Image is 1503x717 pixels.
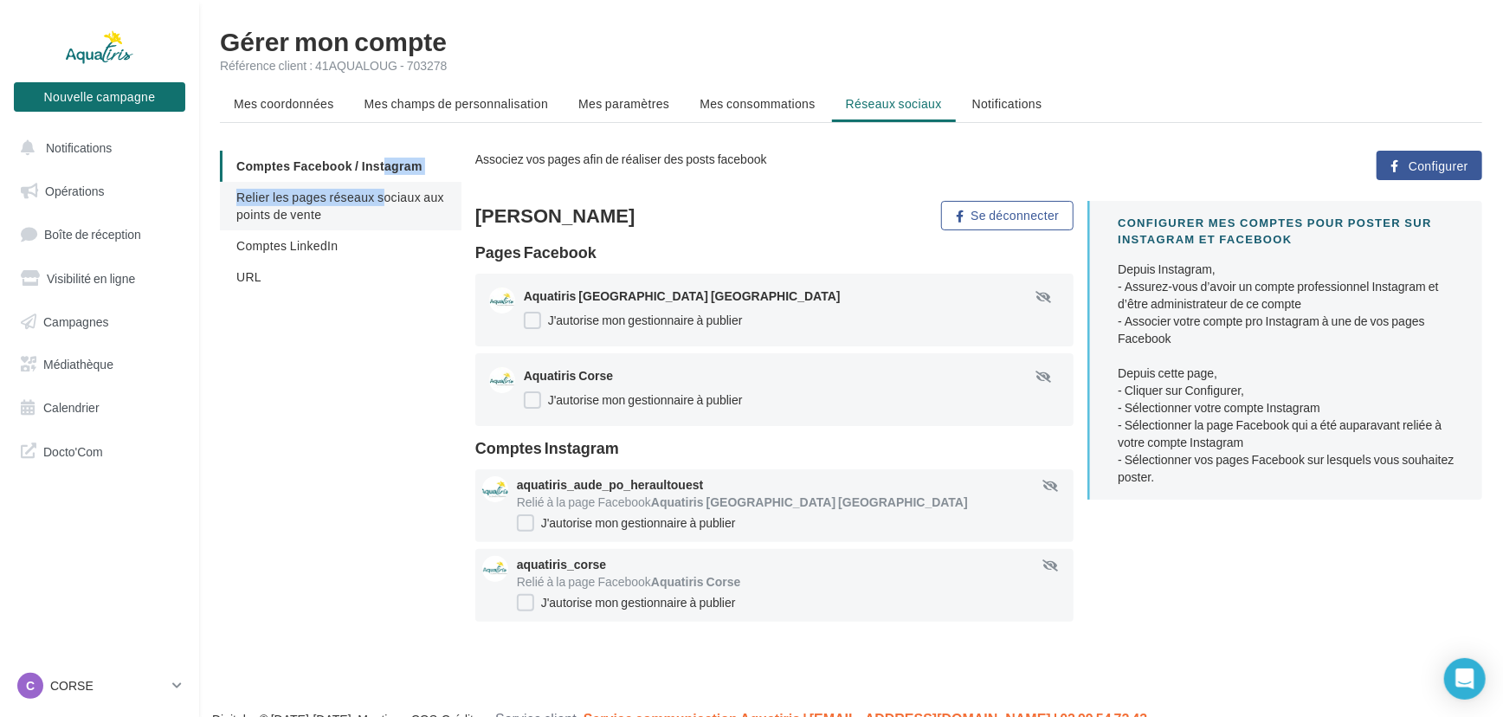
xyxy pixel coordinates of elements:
a: Visibilité en ligne [10,261,189,297]
a: Boîte de réception [10,216,189,253]
span: Mes champs de personnalisation [364,96,549,111]
span: Mes coordonnées [234,96,334,111]
div: Depuis Instagram, - Assurez-vous d’avoir un compte professionnel Instagram et d’être administrate... [1118,261,1455,486]
span: Notifications [972,96,1042,111]
span: Campagnes [43,313,109,328]
span: Comptes LinkedIn [236,238,339,253]
span: Aquatiris Corse [524,368,613,383]
a: Docto'Com [10,433,189,469]
span: Configurer [1409,159,1468,173]
span: Calendrier [43,400,100,415]
button: Configurer [1377,151,1482,180]
span: Docto'Com [43,440,103,462]
h1: Gérer mon compte [220,28,1482,54]
div: Pages Facebook [475,244,1074,260]
span: Associez vos pages afin de réaliser des posts facebook [475,152,767,166]
div: Relié à la page Facebook [517,573,1068,591]
span: Aquatiris [GEOGRAPHIC_DATA] [GEOGRAPHIC_DATA] [524,288,841,303]
span: Aquatiris [GEOGRAPHIC_DATA] [GEOGRAPHIC_DATA] [651,494,968,509]
div: Référence client : 41AQUALOUG - 703278 [220,57,1482,74]
span: Boîte de réception [44,227,141,242]
a: Opérations [10,173,189,210]
label: J'autorise mon gestionnaire à publier [517,514,736,532]
a: Campagnes [10,304,189,340]
label: J'autorise mon gestionnaire à publier [524,312,743,329]
span: Visibilité en ligne [47,271,135,286]
div: Open Intercom Messenger [1444,658,1486,700]
button: Se déconnecter [941,201,1074,230]
span: Aquatiris Corse [651,574,740,589]
button: Notifications [10,130,182,166]
div: [PERSON_NAME] [475,206,768,225]
div: CONFIGURER MES COMPTES POUR POSTER sur instagram et facebook [1118,215,1455,247]
span: aquatiris_aude_po_heraultouest [517,477,704,492]
span: Opérations [45,184,104,198]
span: aquatiris_corse [517,557,607,572]
div: Comptes Instagram [475,440,1074,455]
button: Nouvelle campagne [14,82,185,112]
a: Médiathèque [10,346,189,383]
p: CORSE [50,677,165,694]
a: C CORSE [14,669,185,702]
span: Mes paramètres [578,96,669,111]
span: Médiathèque [43,357,113,371]
span: Relier les pages réseaux sociaux aux points de vente [236,190,444,222]
label: J'autorise mon gestionnaire à publier [517,594,736,611]
span: URL [236,269,261,284]
a: Calendrier [10,390,189,426]
label: J'autorise mon gestionnaire à publier [524,391,743,409]
span: C [26,677,35,694]
span: Mes consommations [700,96,815,111]
div: Relié à la page Facebook [517,494,1068,511]
span: Notifications [46,140,112,155]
